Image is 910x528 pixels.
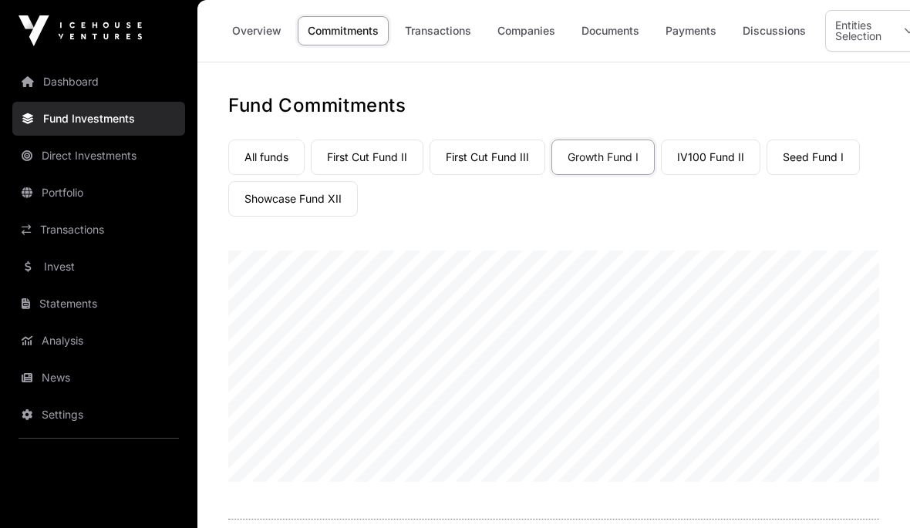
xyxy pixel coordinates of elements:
[571,16,649,45] a: Documents
[311,140,423,175] a: First Cut Fund II
[661,140,760,175] a: IV100 Fund II
[12,250,185,284] a: Invest
[733,16,816,45] a: Discussions
[12,361,185,395] a: News
[430,140,545,175] a: First Cut Fund III
[656,16,726,45] a: Payments
[826,11,891,51] div: Entities Selection
[12,139,185,173] a: Direct Investments
[395,16,481,45] a: Transactions
[12,213,185,247] a: Transactions
[228,181,358,217] a: Showcase Fund XII
[487,16,565,45] a: Companies
[228,93,879,118] h1: Fund Commitments
[12,324,185,358] a: Analysis
[12,102,185,136] a: Fund Investments
[12,65,185,99] a: Dashboard
[222,16,292,45] a: Overview
[12,398,185,432] a: Settings
[551,140,655,175] a: Growth Fund I
[298,16,389,45] a: Commitments
[12,287,185,321] a: Statements
[767,140,860,175] a: Seed Fund I
[19,15,142,46] img: Icehouse Ventures Logo
[12,176,185,210] a: Portfolio
[228,140,305,175] a: All funds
